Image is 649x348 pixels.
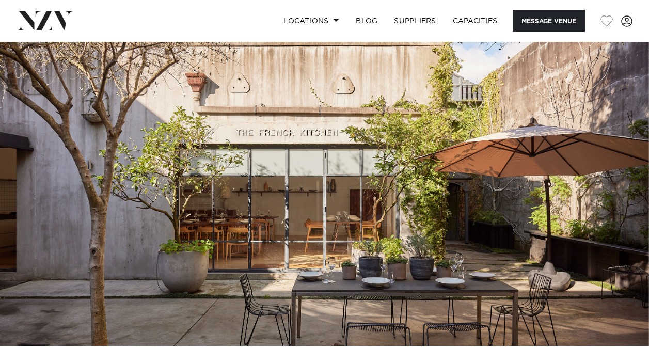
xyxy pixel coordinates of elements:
a: BLOG [347,10,386,32]
a: SUPPLIERS [386,10,444,32]
a: Capacities [445,10,506,32]
img: nzv-logo.png [17,11,73,30]
button: Message Venue [513,10,585,32]
a: Locations [275,10,347,32]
